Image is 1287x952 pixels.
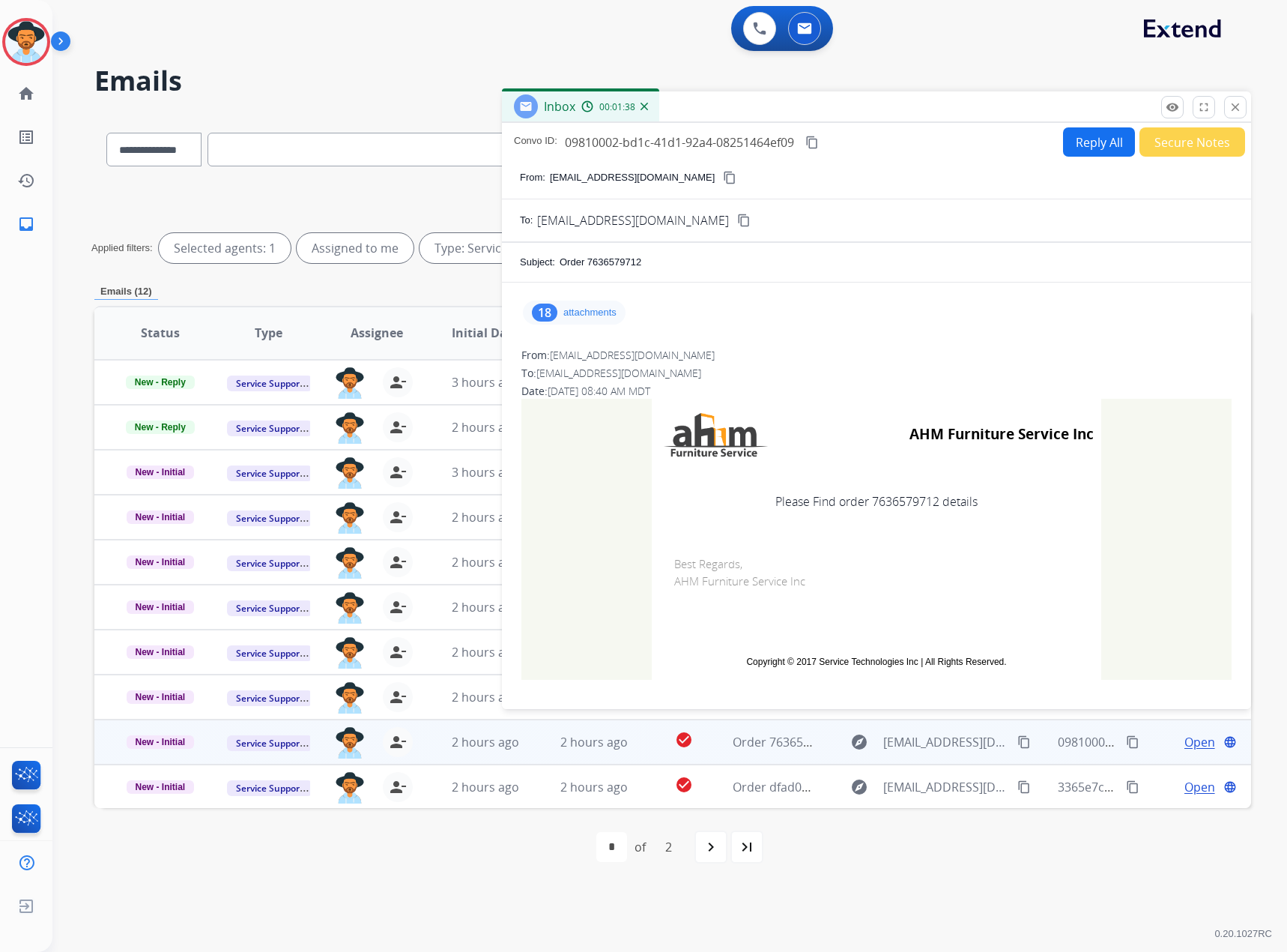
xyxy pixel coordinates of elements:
p: To: [520,213,533,228]
span: Service Support [227,645,312,661]
img: agent-avatar [335,637,365,669]
p: Order 7636579712 [560,255,641,270]
td: Copyright © 2017 Service Technologies Inc | All Rights Reserved. [674,655,1079,669]
img: agent-avatar [335,457,365,489]
span: 09810002-bd1c-41d1-92a4-08251464ef09 [565,134,794,151]
mat-icon: person_remove [389,373,407,391]
div: 2 [653,832,684,862]
span: 2 hours ago [452,509,519,525]
img: agent-avatar [335,772,365,804]
span: Service Support [227,690,312,706]
div: 18 [532,304,557,322]
mat-icon: language [1223,780,1237,794]
span: 3 hours ago [452,374,519,391]
span: Service Support [227,735,312,751]
span: Service Support [227,510,312,526]
img: agent-avatar [335,682,365,714]
span: New - Initial [127,466,195,479]
span: Service Support [227,555,312,571]
img: AHM [659,406,772,463]
mat-icon: check_circle [675,776,693,794]
span: Service Support [227,466,312,481]
span: 3 hours ago [452,464,519,480]
img: agent-avatar [335,727,365,759]
span: New - Initial [127,690,195,704]
mat-icon: explore [850,778,868,796]
div: Type: Service Support [420,233,593,263]
span: Order dfad0e2a-cba6-4c25-bd48-6b8080182369 [733,779,1000,795]
mat-icon: list_alt [17,128,35,146]
mat-icon: history [17,172,35,190]
mat-icon: last_page [738,838,756,856]
span: Open [1184,733,1215,751]
mat-icon: close [1229,100,1242,114]
td: AHM Furniture Service Inc [824,406,1094,463]
mat-icon: content_copy [1017,780,1031,794]
span: [EMAIL_ADDRESS][DOMAIN_NAME] [537,211,729,229]
span: New - Initial [127,600,195,614]
p: [EMAIL_ADDRESS][DOMAIN_NAME] [550,170,715,185]
h2: Emails [94,66,1251,96]
span: Initial Date [452,324,519,342]
p: Convo ID: [514,133,557,151]
td: Best Regards, AHM Furniture Service Inc [652,533,1101,640]
span: 2 hours ago [560,734,628,750]
div: of [635,838,646,856]
mat-icon: person_remove [389,733,407,751]
div: To: [521,366,1232,381]
mat-icon: explore [850,733,868,751]
span: [EMAIL_ADDRESS][DOMAIN_NAME] [536,366,701,380]
p: Subject: [520,255,555,270]
span: New - Reply [126,376,195,389]
span: Assignee [351,324,403,342]
span: Service Support [227,376,312,391]
mat-icon: person_remove [389,643,407,661]
span: New - Initial [127,510,195,524]
span: 2 hours ago [452,554,519,570]
span: New - Initial [127,780,195,794]
span: 2 hours ago [452,599,519,615]
p: From: [520,170,545,185]
p: attachments [563,307,617,319]
span: 00:01:38 [599,101,635,113]
mat-icon: content_copy [1017,735,1031,749]
p: Applied filters: [91,241,153,256]
div: Date: [521,384,1232,399]
span: New - Initial [127,645,195,659]
span: 2 hours ago [452,734,519,750]
mat-icon: remove_red_eye [1166,100,1179,114]
button: Secure Notes [1139,127,1245,157]
span: Service Support [227,780,312,796]
div: Selected agents: 1 [159,233,291,263]
span: 2 hours ago [560,779,628,795]
span: 2 hours ago [452,689,519,705]
mat-icon: person_remove [389,778,407,796]
span: Inbox [544,98,575,115]
mat-icon: content_copy [737,214,751,227]
mat-icon: content_copy [1126,735,1139,749]
span: [EMAIL_ADDRESS][DOMAIN_NAME] [550,348,715,362]
span: New - Initial [127,555,195,569]
mat-icon: content_copy [1126,780,1139,794]
img: agent-avatar [335,367,365,399]
button: Reply All [1063,127,1135,157]
mat-icon: person_remove [389,508,407,526]
mat-icon: person_remove [389,463,407,481]
span: Status [141,324,180,342]
mat-icon: check_circle [675,731,693,749]
mat-icon: content_copy [805,136,819,149]
p: 0.20.1027RC [1214,925,1272,943]
span: New - Initial [127,735,195,749]
div: Assigned to me [297,233,414,263]
span: [EMAIL_ADDRESS][DOMAIN_NAME] [883,733,1010,751]
span: Order 7636579712 [733,734,837,750]
mat-icon: inbox [17,215,35,233]
mat-icon: language [1223,735,1237,749]
span: Service Support [227,421,312,436]
img: agent-avatar [335,412,365,444]
span: Service Support [227,600,312,616]
mat-icon: fullscreen [1197,100,1211,114]
td: Please Find order 7636579712 details [652,470,1101,533]
img: agent-avatar [335,547,365,579]
mat-icon: content_copy [723,171,736,184]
